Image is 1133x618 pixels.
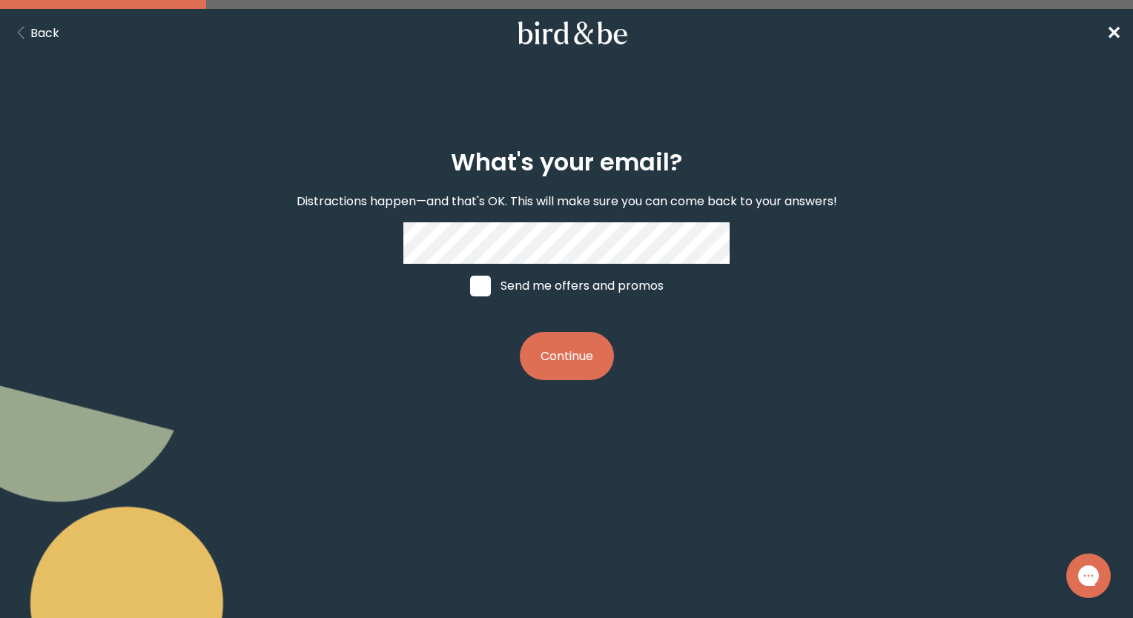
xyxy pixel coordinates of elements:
h2: What's your email? [451,144,682,180]
p: Distractions happen—and that's OK. This will make sure you can come back to your answers! [297,192,837,210]
iframe: Gorgias live chat messenger [1059,548,1118,603]
button: Back Button [12,24,59,42]
label: Send me offers and promos [456,264,678,308]
button: Continue [520,332,614,380]
span: ✕ [1106,21,1121,45]
a: ✕ [1106,20,1121,46]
